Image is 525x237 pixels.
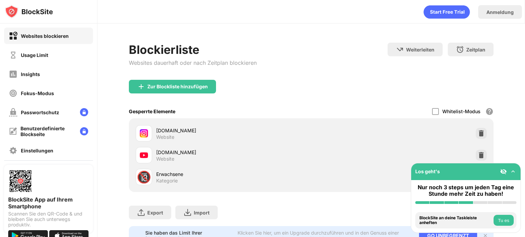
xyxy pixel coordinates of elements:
div: Usage Limit [21,52,48,58]
img: password-protection-off.svg [9,108,17,117]
div: 🔞 [137,170,151,184]
div: Whitelist-Modus [442,108,481,114]
img: logo-blocksite.svg [5,5,53,18]
div: Website [156,156,174,162]
div: Export [147,210,163,216]
img: omni-setup-toggle.svg [510,168,516,175]
img: favicons [140,151,148,159]
img: settings-off.svg [9,146,17,155]
div: Zeitplan [466,47,485,53]
div: Gesperrte Elemente [129,108,175,114]
img: favicons [140,129,148,137]
div: Anmeldung [486,9,514,15]
div: Kategorie [156,178,178,184]
div: [DOMAIN_NAME] [156,127,311,134]
img: focus-off.svg [9,89,17,98]
div: Websites dauerhaft oder nach Zeitplan blockieren [129,59,257,66]
img: options-page-qr-code.png [8,169,33,193]
div: Websites blockieren [21,33,69,39]
div: Blockierliste [129,43,257,57]
div: Los geht's [415,168,440,174]
img: customize-block-page-off.svg [9,127,17,135]
img: lock-menu.svg [80,108,88,116]
div: Passwortschutz [21,109,59,115]
img: block-on.svg [9,32,17,40]
div: animation [423,5,470,19]
div: Fokus-Modus [21,90,54,96]
div: Erwachsene [156,171,311,178]
div: Benutzerdefinierte Blockseite [21,125,75,137]
img: eye-not-visible.svg [500,168,507,175]
img: lock-menu.svg [80,127,88,135]
img: insights-off.svg [9,70,17,78]
div: Insights [21,71,40,77]
div: Zur Blockliste hinzufügen [147,84,208,89]
div: [DOMAIN_NAME] [156,149,311,156]
button: Tu es [494,215,514,226]
div: Website [156,134,174,140]
div: Nur noch 3 steps um jeden Tag eine Stunde mehr Zeit zu haben! [415,184,516,197]
div: Import [194,210,210,216]
div: BlockSite App auf Ihrem Smartphone [8,196,89,210]
div: Weiterleiten [406,47,434,53]
div: Scannen Sie den QR-Code & und bleiben Sie auch unterwegs produktiv. [8,211,89,227]
div: BlockSite an deine Taskleiste anheften [419,216,492,225]
div: Einstellungen [21,148,53,153]
img: time-usage-off.svg [9,51,17,59]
